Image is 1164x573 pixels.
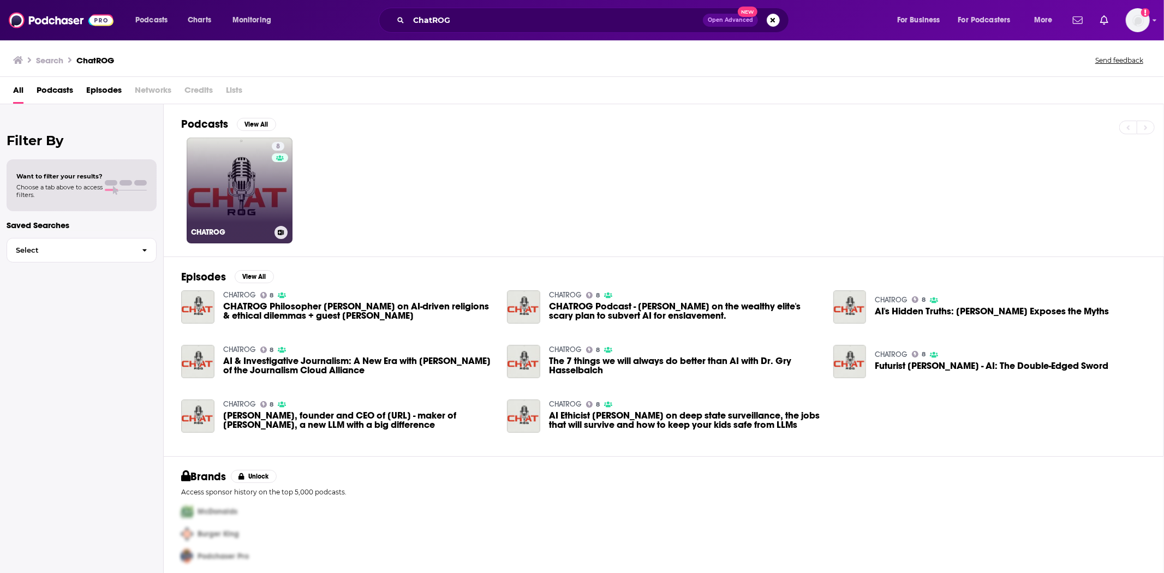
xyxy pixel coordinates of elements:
[7,247,133,254] span: Select
[226,81,242,104] span: Lists
[922,352,926,357] span: 8
[36,55,63,65] h3: Search
[389,8,799,33] div: Search podcasts, credits, & more...
[237,118,276,131] button: View All
[890,11,954,29] button: open menu
[128,11,182,29] button: open menu
[1096,11,1113,29] a: Show notifications dropdown
[181,270,274,284] a: EpisodesView All
[951,11,1026,29] button: open menu
[1126,8,1150,32] img: User Profile
[875,307,1109,316] span: AI's Hidden Truths: [PERSON_NAME] Exposes the Myths
[135,81,171,104] span: Networks
[586,292,600,299] a: 8
[549,302,820,320] a: CHATROG Podcast - Douglas Rushkoff on the wealthy elite's scary plan to subvert AI for enslavement.
[223,399,256,409] a: CHATROG
[738,7,757,17] span: New
[270,402,273,407] span: 8
[260,401,274,408] a: 8
[7,220,157,230] p: Saved Searches
[549,411,820,429] span: AI Ethicist [PERSON_NAME] on deep state surveillance, the jobs that will survive and how to keep ...
[177,523,198,545] img: Second Pro Logo
[596,293,600,298] span: 8
[833,345,867,378] a: Futurist Richard Watson - AI: The Double-Edged Sword
[507,399,540,433] img: AI Ethicist James Wilson on deep state surveillance, the jobs that will survive and how to keep y...
[1069,11,1087,29] a: Show notifications dropdown
[223,345,256,354] a: CHATROG
[181,11,218,29] a: Charts
[596,348,600,353] span: 8
[9,10,114,31] a: Podchaser - Follow, Share and Rate Podcasts
[184,81,213,104] span: Credits
[198,507,237,516] span: McDonalds
[231,470,277,483] button: Unlock
[875,361,1108,371] a: Futurist Richard Watson - AI: The Double-Edged Sword
[833,290,867,324] img: AI's Hidden Truths: Graham Lovelace Exposes the Myths
[223,290,256,300] a: CHATROG
[37,81,73,104] a: Podcasts
[507,290,540,324] img: CHATROG Podcast - Douglas Rushkoff on the wealthy elite's scary plan to subvert AI for enslavement.
[409,11,703,29] input: Search podcasts, credits, & more...
[181,270,226,284] h2: Episodes
[7,238,157,262] button: Select
[177,500,198,523] img: First Pro Logo
[223,356,494,375] span: AI & Investigative Journalism: A New Era with [PERSON_NAME] of the Journalism Cloud Alliance
[586,401,600,408] a: 8
[276,141,280,152] span: 8
[260,347,274,353] a: 8
[223,411,494,429] a: Stephen Klein, founder and CEO of Curiouser.AI - maker of ALICE, a new LLM with a big difference
[223,302,494,320] a: CHATROG Philosopher Roger Steare on AI-driven religions & ethical dilemmas + guest David Weitzner
[16,172,103,180] span: Want to filter your results?
[7,133,157,148] h2: Filter By
[223,411,494,429] span: [PERSON_NAME], founder and CEO of [URL] - maker of [PERSON_NAME], a new LLM with a big difference
[187,138,293,243] a: 8CHATROG
[181,117,228,131] h2: Podcasts
[549,411,820,429] a: AI Ethicist James Wilson on deep state surveillance, the jobs that will survive and how to keep y...
[912,351,926,357] a: 8
[223,302,494,320] span: CHATROG Philosopher [PERSON_NAME] on AI-driven religions & ethical dilemmas + guest [PERSON_NAME]
[1026,11,1066,29] button: open menu
[86,81,122,104] a: Episodes
[76,55,114,65] h3: ChatROG
[703,14,758,27] button: Open AdvancedNew
[1034,13,1053,28] span: More
[181,488,1146,496] p: Access sponsor history on the top 5,000 podcasts.
[181,290,214,324] img: CHATROG Philosopher Roger Steare on AI-driven religions & ethical dilemmas + guest David Weitzner
[549,302,820,320] span: CHATROG Podcast - [PERSON_NAME] on the wealthy elite's scary plan to subvert AI for enslavement.
[549,345,582,354] a: CHATROG
[181,117,276,131] a: PodcastsView All
[1141,8,1150,17] svg: Add a profile image
[223,356,494,375] a: AI & Investigative Journalism: A New Era with Michael J. Oghia of the Journalism Cloud Alliance
[586,347,600,353] a: 8
[272,142,284,151] a: 8
[13,81,23,104] a: All
[235,270,274,283] button: View All
[135,13,168,28] span: Podcasts
[958,13,1011,28] span: For Podcasters
[181,345,214,378] img: AI & Investigative Journalism: A New Era with Michael J. Oghia of the Journalism Cloud Alliance
[596,402,600,407] span: 8
[549,356,820,375] a: The 7 things we will always do better than AI with Dr. Gry Hasselbalch
[198,552,249,561] span: Podchaser Pro
[177,545,198,568] img: Third Pro Logo
[181,399,214,433] img: Stephen Klein, founder and CEO of Curiouser.AI - maker of ALICE, a new LLM with a big difference
[225,11,285,29] button: open menu
[922,297,926,302] span: 8
[1126,8,1150,32] span: Logged in as hmill
[232,13,271,28] span: Monitoring
[507,345,540,378] img: The 7 things we will always do better than AI with Dr. Gry Hasselbalch
[1092,56,1147,65] button: Send feedback
[875,361,1108,371] span: Futurist [PERSON_NAME] - AI: The Double-Edged Sword
[181,470,226,484] h2: Brands
[875,295,908,305] a: CHATROG
[270,293,273,298] span: 8
[270,348,273,353] span: 8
